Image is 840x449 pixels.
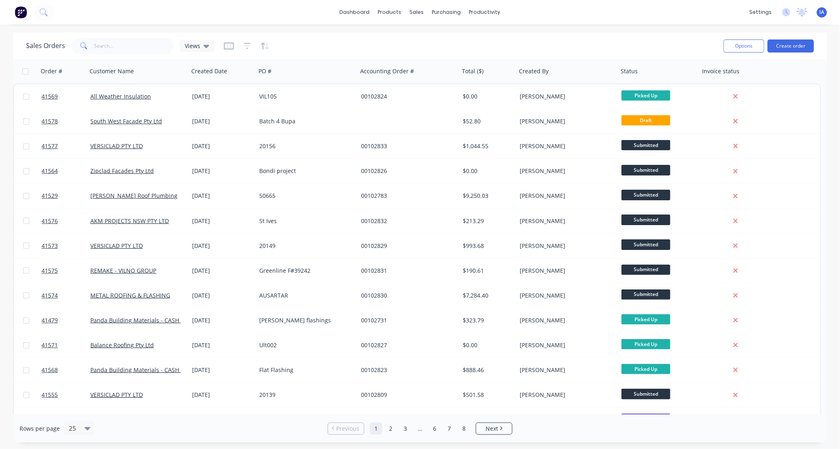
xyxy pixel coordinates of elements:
a: Panda Building Materials - CASH SALE [90,316,194,324]
a: Balance Roofing Pty Ltd [90,341,154,349]
span: Submitted [621,289,670,300]
span: 41529 [42,192,58,200]
div: 00102783 [361,192,451,200]
span: Picked Up [621,90,670,101]
a: [PERSON_NAME] Roof Plumbing [90,192,177,199]
div: [PERSON_NAME] [520,316,610,324]
span: 41573 [42,242,58,250]
div: Status [621,67,638,75]
span: 41574 [42,291,58,300]
div: $7,284.40 [463,291,511,300]
div: 50665 [259,192,350,200]
span: 41479 [42,316,58,324]
a: Panda Building Materials - CASH SALE [90,366,194,374]
div: 20156 [259,142,350,150]
div: Created Date [191,67,227,75]
div: $0.00 [463,167,511,175]
span: Rows per page [20,425,60,433]
a: Zipclad Facades Pty Ltd [90,167,154,175]
span: Submitted [621,239,670,250]
div: [PERSON_NAME] [520,167,610,175]
a: dashboard [336,6,374,18]
span: Submitted [621,265,670,275]
span: Submitted [621,140,670,150]
div: Customer Name [90,67,134,75]
button: Create order [768,39,814,53]
div: [DATE] [192,92,253,101]
a: Page 7 [443,423,455,435]
div: Batch 4 Bupa [259,117,350,125]
div: purchasing [428,6,465,18]
a: Page 8 [458,423,470,435]
div: [PERSON_NAME] flashings [259,316,350,324]
div: $52.80 [463,117,511,125]
div: [PERSON_NAME] [520,242,610,250]
a: Previous page [328,425,364,433]
span: 41568 [42,366,58,374]
div: Invoice status [702,67,739,75]
a: 41568 [42,358,90,382]
a: VERSICLAD PTY LTD [90,242,143,250]
div: $213.29 [463,217,511,225]
span: Ready for Pick ... [621,414,670,424]
span: Submitted [621,215,670,225]
div: $323.79 [463,316,511,324]
div: St Ives [259,217,350,225]
a: 41574 [42,283,90,308]
a: 41516 [42,407,90,432]
a: 41569 [42,84,90,109]
a: Page 2 [385,423,397,435]
div: $190.61 [463,267,511,275]
a: 41571 [42,333,90,357]
a: 41575 [42,258,90,283]
span: Submitted [621,165,670,175]
div: [DATE] [192,242,253,250]
div: [PERSON_NAME] [520,192,610,200]
div: $9,250.03 [463,192,511,200]
a: South West Facade Pty Ltd [90,117,162,125]
div: 00102809 [361,391,451,399]
div: $888.46 [463,366,511,374]
div: [DATE] [192,316,253,324]
div: Greenline F#39242 [259,267,350,275]
div: [PERSON_NAME] [520,217,610,225]
a: 41573 [42,234,90,258]
a: AKM PROJECTS NSW PTY LTD [90,217,169,225]
a: REMAKE - VILNO GROUP [90,267,156,274]
span: Picked Up [621,364,670,374]
a: Page 3 [399,423,411,435]
div: [DATE] [192,267,253,275]
a: Page 6 [429,423,441,435]
a: 41564 [42,159,90,183]
div: Bondi project [259,167,350,175]
a: 41529 [42,184,90,208]
div: $0.00 [463,341,511,349]
a: All Weather Insulation [90,92,151,100]
div: 00102833 [361,142,451,150]
div: settings [745,6,776,18]
div: [DATE] [192,142,253,150]
div: [PERSON_NAME] [520,92,610,101]
div: [PERSON_NAME] [520,142,610,150]
a: 41576 [42,209,90,233]
a: Next page [476,425,512,433]
div: 00102826 [361,167,451,175]
span: 41578 [42,117,58,125]
h1: Sales Orders [26,42,65,50]
button: Options [724,39,764,53]
div: 00102731 [361,316,451,324]
div: Created By [519,67,549,75]
div: 00102830 [361,291,451,300]
div: PO # [258,67,271,75]
span: Submitted [621,190,670,200]
div: sales [406,6,428,18]
div: [PERSON_NAME] [520,117,610,125]
div: 00102823 [361,366,451,374]
div: Accounting Order # [360,67,414,75]
div: [PERSON_NAME] [520,366,610,374]
div: $993.68 [463,242,511,250]
div: Total ($) [462,67,483,75]
div: [DATE] [192,192,253,200]
span: Next [486,425,498,433]
span: Previous [337,425,360,433]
